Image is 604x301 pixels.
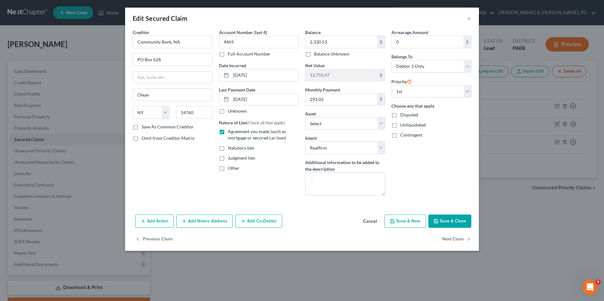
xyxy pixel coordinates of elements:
span: (Check all that apply) [247,120,285,125]
label: Balance [305,29,321,36]
input: Search creditor by name... [133,36,213,48]
input: 0.00 [305,69,377,81]
button: × [467,15,471,22]
input: XXXX [219,36,299,48]
button: Save & Close [428,215,471,228]
input: 0.00 [305,36,377,48]
div: Edit Secured Claim [133,14,187,23]
label: Account Number (last 4) [219,29,267,36]
button: Previous Claim [135,233,173,246]
div: $ [377,93,385,105]
button: Add Notice Address [176,215,233,228]
label: Full Account Number [228,51,270,57]
span: 3 [595,280,601,285]
label: Choose any that apply [391,103,471,109]
input: Enter city... [133,89,212,101]
label: Arrearage Amount [391,29,428,36]
span: Other [228,165,239,171]
span: Disputed [400,112,418,117]
span: Unliquidated [400,122,426,127]
span: Statutory lien [228,145,254,150]
input: Enter address... [133,54,212,66]
button: Next Claim [442,233,471,246]
input: MM/DD/YYYY [231,93,299,105]
input: MM/DD/YYYY [231,69,299,81]
label: Net Value [305,62,324,69]
div: $ [463,36,471,48]
span: Asset [305,111,316,116]
input: 0.00 [392,36,463,48]
div: $ [377,69,385,81]
label: Save As Common Creditor [142,124,194,130]
label: Unknown [228,108,247,114]
label: Date Incurred [219,62,246,69]
button: Cancel [358,215,382,228]
button: Save & New [384,215,426,228]
label: Additional information to be added to the description [305,159,385,172]
label: Last Payment Date [219,86,255,93]
span: Contingent [400,132,422,138]
div: $ [377,36,385,48]
label: Intent [305,135,317,141]
button: Add Action [135,215,174,228]
label: Balance Unknown [314,51,349,57]
iframe: Intercom live chat [583,280,598,295]
input: 0.00 [305,93,377,105]
span: Agreement you made (such as mortgage or secured car loan) [228,129,286,140]
label: Nature of Lien [219,119,285,126]
button: Add Co-Debtor [235,215,282,228]
span: Creditor [133,30,149,35]
label: Priority [391,78,412,85]
input: Enter zip... [176,106,213,119]
span: Belongs To [391,54,413,59]
span: Judgment lien [228,155,255,161]
label: Monthly Payment [305,86,340,93]
input: Apt, Suite, etc... [133,71,212,83]
span: Omit from Creditor Matrix [142,135,195,141]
